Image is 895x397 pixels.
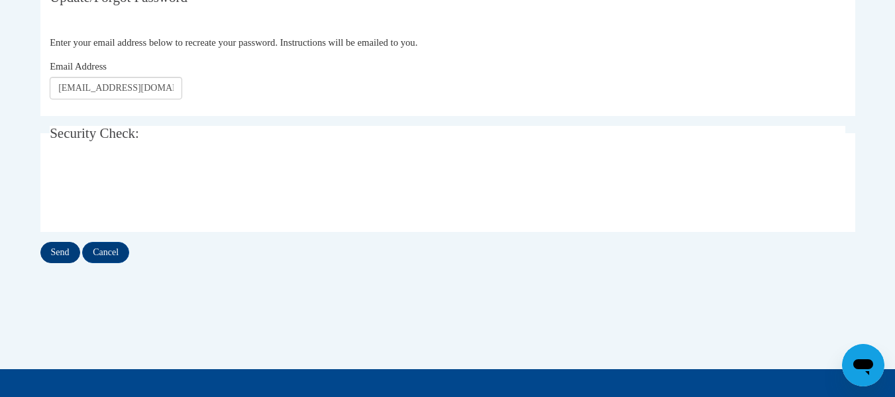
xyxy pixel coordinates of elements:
span: Email Address [50,61,107,72]
input: Send [40,242,80,263]
input: Email [50,77,182,99]
iframe: reCAPTCHA [50,164,251,215]
input: Cancel [82,242,129,263]
iframe: Button to launch messaging window [842,344,884,386]
span: Security Check: [50,125,139,141]
span: Enter your email address below to recreate your password. Instructions will be emailed to you. [50,37,417,48]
